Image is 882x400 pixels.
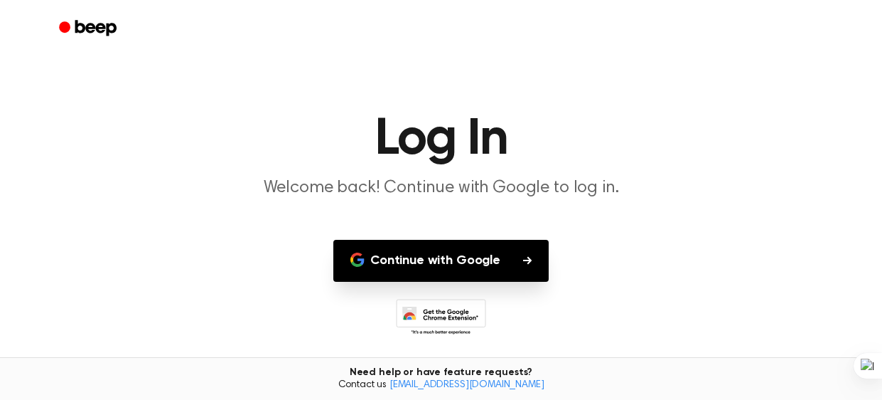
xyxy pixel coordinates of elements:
[9,379,873,392] span: Contact us
[77,114,805,165] h1: Log In
[333,240,549,282] button: Continue with Google
[389,380,544,390] a: [EMAIL_ADDRESS][DOMAIN_NAME]
[49,15,129,43] a: Beep
[168,177,714,200] p: Welcome back! Continue with Google to log in.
